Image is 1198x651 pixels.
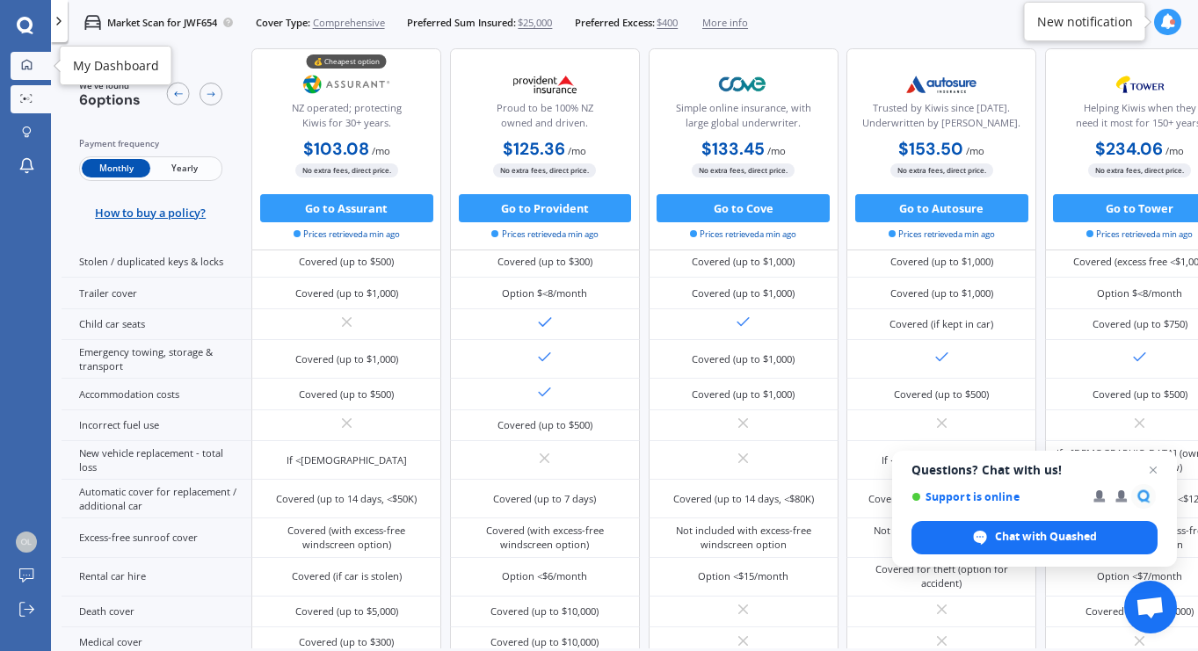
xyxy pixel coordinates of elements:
[890,286,993,300] div: Covered (up to $1,000)
[16,532,37,553] img: d7332ceb08e758a9d422ea07287588a8
[313,16,385,30] span: Comprehensive
[911,463,1158,477] span: Questions? Chat with us!
[497,255,592,269] div: Covered (up to $300)
[256,16,310,30] span: Cover Type:
[1097,569,1182,583] div: Option <$7/month
[79,80,141,92] span: We've found
[503,138,565,160] b: $125.36
[911,490,1081,503] span: Support is online
[659,524,828,552] div: Not included with excess-free windscreen option
[493,492,596,506] div: Covered (up to 7 days)
[692,286,795,300] div: Covered (up to $1,000)
[62,340,251,379] div: Emergency towing, storage & transport
[518,16,552,30] span: $25,000
[692,387,795,401] div: Covered (up to $1,000)
[1165,144,1184,157] span: / mo
[898,138,963,160] b: $153.50
[911,521,1158,554] div: Chat with Quashed
[698,569,788,583] div: Option <$15/month
[95,206,206,220] span: How to buy a policy?
[264,101,429,136] div: NZ operated; protecting Kiwis for 30+ years.
[697,67,790,102] img: Cove.webp
[502,569,587,583] div: Option <$6/month
[62,278,251,308] div: Trailer cover
[1093,387,1187,401] div: Covered (up to $500)
[966,144,984,157] span: / mo
[859,101,1024,136] div: Trusted by Kiwis since [DATE]. Underwritten by [PERSON_NAME].
[491,228,598,241] span: Prices retrieved a min ago
[1095,138,1163,160] b: $234.06
[62,480,251,518] div: Automatic cover for replacement / additional car
[303,138,369,160] b: $103.08
[294,228,400,241] span: Prices retrieved a min ago
[894,387,989,401] div: Covered (up to $500)
[889,228,995,241] span: Prices retrieved a min ago
[701,138,765,160] b: $133.45
[868,492,1014,506] div: Covered (up to 14 days, <$150K)
[1086,228,1193,241] span: Prices retrieved a min ago
[459,194,632,222] button: Go to Provident
[575,16,655,30] span: Preferred Excess:
[263,524,432,552] div: Covered (with excess-free windscreen option)
[299,635,394,649] div: Covered (up to $300)
[462,101,628,136] div: Proud to be 100% NZ owned and driven.
[62,410,251,441] div: Incorrect fuel use
[498,67,592,102] img: Provident.png
[73,57,159,75] div: My Dashboard
[1093,317,1187,331] div: Covered (up to $750)
[62,597,251,627] div: Death cover
[1093,67,1187,102] img: Tower.webp
[295,286,398,300] div: Covered (up to $1,000)
[292,569,402,583] div: Covered (if car is stolen)
[62,309,251,340] div: Child car seats
[407,16,516,30] span: Preferred Sum Insured:
[62,558,251,597] div: Rental car hire
[502,286,587,300] div: Option $<8/month
[1097,286,1182,300] div: Option $<8/month
[890,255,993,269] div: Covered (up to $1,000)
[82,160,150,178] span: Monthly
[895,67,988,102] img: Autosure.webp
[657,194,830,222] button: Go to Cove
[497,418,592,432] div: Covered (up to $500)
[299,387,394,401] div: Covered (up to $500)
[692,255,795,269] div: Covered (up to $1,000)
[490,635,599,649] div: Covered (up to $10,000)
[62,379,251,409] div: Accommodation costs
[995,529,1097,545] span: Chat with Quashed
[493,164,596,177] span: No extra fees, direct price.
[107,16,217,30] p: Market Scan for JWF654
[855,194,1028,222] button: Go to Autosure
[1124,581,1177,633] div: Open chat
[307,55,387,69] div: 💰 Cheapest option
[79,137,222,151] div: Payment frequency
[62,441,251,480] div: New vehicle replacement - total loss
[276,492,417,506] div: Covered (up to 14 days, <$50K)
[673,492,814,506] div: Covered (up to 14 days, <$80K)
[692,164,795,177] span: No extra fees, direct price.
[295,604,398,618] div: Covered (up to $5,000)
[461,524,629,552] div: Covered (with excess-free windscreen option)
[889,317,993,331] div: Covered (if kept in car)
[150,160,219,178] span: Yearly
[702,16,748,30] span: More info
[62,247,251,278] div: Stolen / duplicated keys & locks
[62,518,251,557] div: Excess-free sunroof cover
[882,453,1002,467] div: If <[DEMOGRAPHIC_DATA]
[287,453,407,467] div: If <[DEMOGRAPHIC_DATA]
[372,144,390,157] span: / mo
[1088,164,1191,177] span: No extra fees, direct price.
[857,562,1026,590] div: Covered for theft (option for accident)
[890,164,993,177] span: No extra fees, direct price.
[692,352,795,366] div: Covered (up to $1,000)
[299,255,394,269] div: Covered (up to $500)
[79,90,141,109] span: 6 options
[84,14,101,31] img: car.f15378c7a67c060ca3f3.svg
[260,194,433,222] button: Go to Assurant
[295,352,398,366] div: Covered (up to $1,000)
[301,67,394,102] img: Assurant.png
[690,228,796,241] span: Prices retrieved a min ago
[1037,13,1133,31] div: New notification
[295,164,398,177] span: No extra fees, direct price.
[568,144,586,157] span: / mo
